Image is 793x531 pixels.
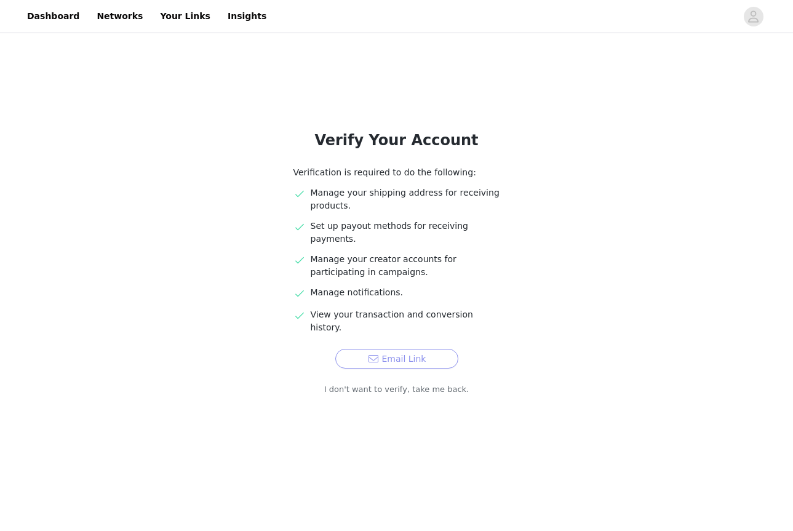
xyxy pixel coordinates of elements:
p: Verification is required to do the following: [293,166,500,179]
p: Set up payout methods for receiving payments. [311,220,500,246]
a: Networks [89,2,150,30]
p: Manage your shipping address for receiving products. [311,186,500,212]
div: avatar [747,7,759,26]
button: Email Link [335,349,458,369]
p: View your transaction and conversion history. [311,308,500,334]
a: Your Links [153,2,218,30]
a: Insights [220,2,274,30]
a: Dashboard [20,2,87,30]
p: Manage notifications. [311,286,500,299]
p: Manage your creator accounts for participating in campaigns. [311,253,500,279]
h1: Verify Your Account [264,129,530,151]
a: I don't want to verify, take me back. [324,383,469,396]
